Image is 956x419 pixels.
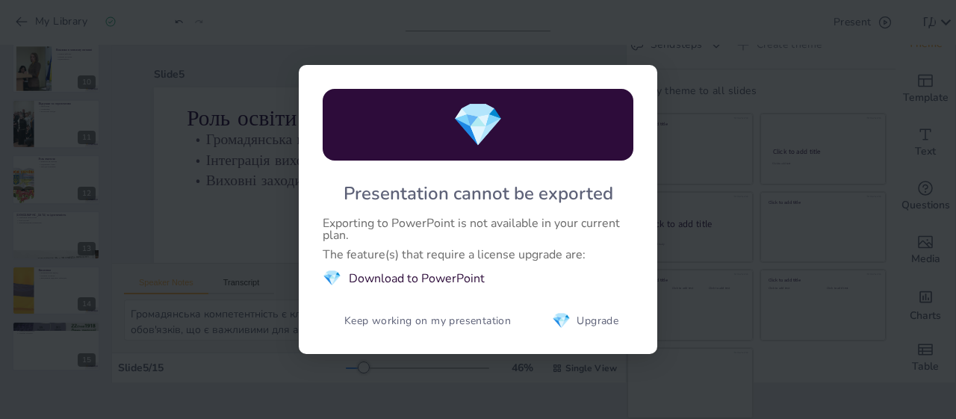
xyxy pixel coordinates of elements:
[323,268,341,288] span: diamond
[540,306,633,336] button: diamondUpgrade
[452,96,504,154] span: diamond
[344,181,613,205] div: Presentation cannot be exported
[323,268,633,288] li: Download to PowerPoint
[323,306,533,336] button: Keep working on my presentation
[323,217,633,241] div: Exporting to PowerPoint is not available in your current plan.
[552,314,571,329] span: diamond
[323,249,633,261] div: The feature(s) that require a license upgrade are:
